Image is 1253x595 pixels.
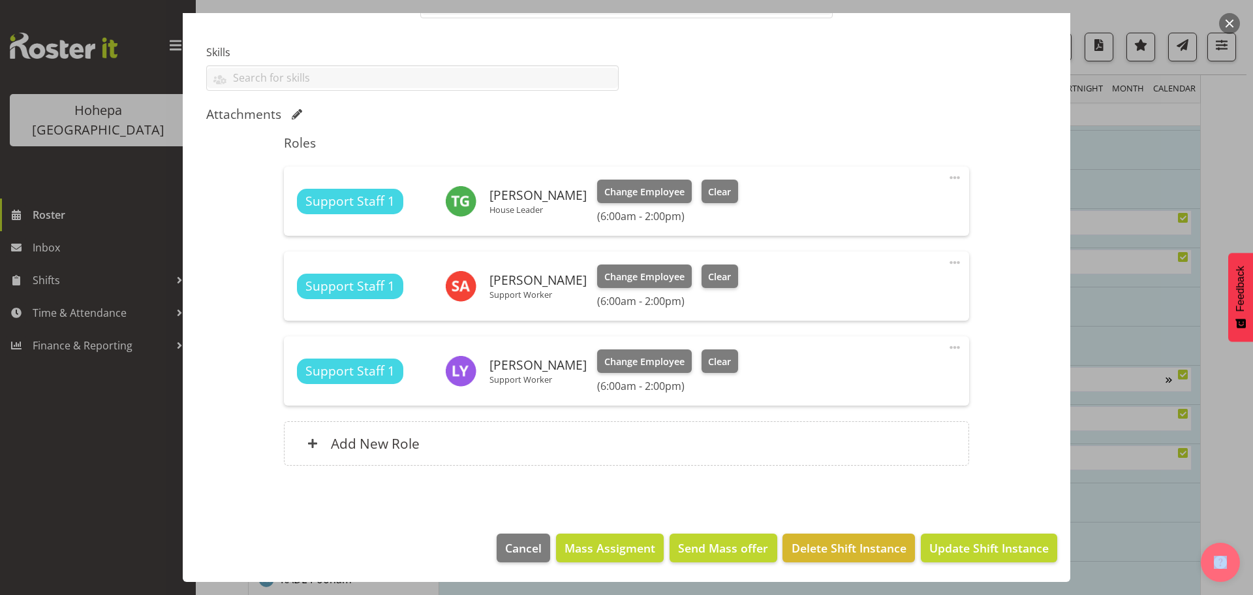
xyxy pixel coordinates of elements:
button: Feedback - Show survey [1228,253,1253,342]
button: Cancel [497,534,550,562]
span: Send Mass offer [678,539,768,556]
h6: (6:00am - 2:00pm) [597,210,738,223]
h6: (6:00am - 2:00pm) [597,379,738,393]
input: Search for skills [207,68,618,88]
label: Skills [206,44,619,60]
h6: [PERSON_NAME] [489,273,587,287]
span: Update Shift Instance [929,539,1049,556]
button: Delete Shift Instance [782,534,914,562]
button: Update Shift Instance [921,534,1057,562]
p: House Leader [489,204,587,215]
span: Support Staff 1 [305,192,395,211]
span: Cancel [505,539,542,556]
button: Clear [702,265,739,288]
span: Clear [708,270,731,284]
button: Send Mass offer [670,534,777,562]
h6: (6:00am - 2:00pm) [597,295,738,308]
img: tracy-grey10903.jpg [445,185,476,217]
span: Support Staff 1 [305,277,395,296]
span: Clear [708,185,731,199]
span: Feedback [1235,266,1246,312]
button: Change Employee [597,265,692,288]
span: Change Employee [604,355,685,369]
h6: [PERSON_NAME] [489,188,587,202]
h5: Roles [284,135,968,151]
p: Support Worker [489,374,587,385]
p: Support Worker [489,289,587,300]
span: Mass Assigment [565,539,655,556]
span: Clear [708,355,731,369]
span: Change Employee [604,270,685,284]
img: lily-yuan6003.jpg [445,355,476,387]
h6: Add New Role [331,435,420,452]
button: Clear [702,349,739,373]
span: Support Staff 1 [305,362,395,381]
img: sreshta-anjana11159.jpg [445,270,476,302]
h5: Attachments [206,106,281,122]
span: Change Employee [604,185,685,199]
button: Mass Assigment [556,534,664,562]
button: Change Employee [597,349,692,373]
h6: [PERSON_NAME] [489,358,587,372]
span: Delete Shift Instance [792,539,906,556]
button: Clear [702,180,739,203]
button: Change Employee [597,180,692,203]
img: help-xxl-2.png [1214,556,1227,569]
